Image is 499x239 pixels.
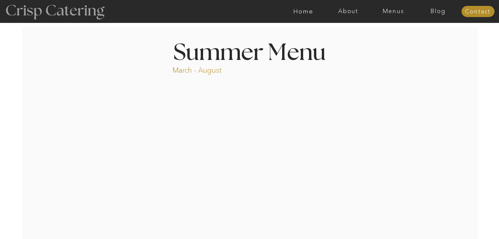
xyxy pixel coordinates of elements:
[173,65,263,73] p: March - August
[281,8,326,15] a: Home
[158,42,341,61] h1: Summer Menu
[326,8,371,15] a: About
[461,9,494,15] a: Contact
[371,8,416,15] a: Menus
[416,8,461,15] a: Blog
